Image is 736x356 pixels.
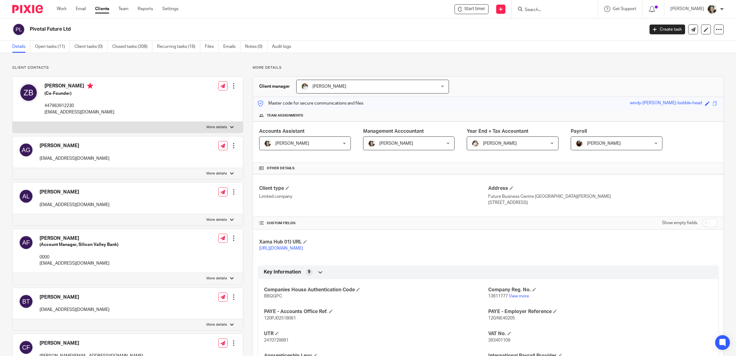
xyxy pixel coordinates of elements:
img: svg%3E [12,23,25,36]
h2: Pivotal Future Ltd [30,26,518,33]
img: svg%3E [19,143,33,157]
h4: UTR [264,331,488,337]
a: Settings [162,6,178,12]
h5: (Co-Founder) [44,90,114,97]
span: [PERSON_NAME] [587,141,621,146]
h4: [PERSON_NAME] [40,235,118,242]
span: Start timer [464,6,485,12]
div: windy-[PERSON_NAME]-bobble-head [630,100,702,107]
h4: CUSTOM FIELDS [259,221,488,226]
a: Work [57,6,67,12]
p: Client contacts [12,65,243,70]
img: barbara-raine-.jpg [707,4,717,14]
img: svg%3E [19,189,33,204]
p: [EMAIL_ADDRESS][DOMAIN_NAME] [40,260,118,266]
span: 2470729891 [264,338,289,343]
a: View more [509,294,529,298]
a: Clients [95,6,109,12]
a: Details [12,41,30,53]
p: Limited company [259,193,488,200]
a: Emails [223,41,240,53]
p: More details [206,171,227,176]
p: 0000 [40,254,118,260]
a: Team [118,6,128,12]
h4: PAYE - Employer Reference [488,308,712,315]
a: Create task [650,25,685,34]
a: Closed tasks (308) [112,41,152,53]
a: Open tasks (11) [35,41,70,53]
p: More details [206,217,227,222]
h4: Companies House Authentication Code [264,287,488,293]
h4: [PERSON_NAME] [40,189,109,195]
a: Audit logs [272,41,296,53]
span: Get Support [613,7,636,11]
h4: [PERSON_NAME] [40,143,109,149]
span: [PERSON_NAME] [379,141,413,146]
img: svg%3E [19,83,38,102]
p: More details [253,65,724,70]
p: Master code for secure communications and files [258,100,363,106]
img: Kayleigh%20Henson.jpeg [472,140,479,147]
img: barbara-raine-.jpg [264,140,271,147]
p: 447963912230 [44,103,114,109]
a: Recurring tasks (16) [157,41,200,53]
a: Notes (0) [245,41,267,53]
a: Files [205,41,219,53]
img: svg%3E [19,340,33,355]
h4: [PERSON_NAME] [44,83,114,90]
p: [EMAIL_ADDRESS][DOMAIN_NAME] [44,109,114,115]
a: Reports [138,6,153,12]
p: [PERSON_NAME] [670,6,704,12]
span: Accounts Assistant [259,129,305,134]
h3: Client manager [259,83,290,90]
span: Payroll [571,129,587,134]
span: 120/NE40205 [488,316,515,320]
p: More details [206,322,227,327]
label: Show empty fields [662,220,697,226]
h4: VAT No. [488,331,712,337]
p: More details [206,276,227,281]
img: svg%3E [19,235,33,250]
img: svg%3E [19,294,33,309]
span: 13611777 [488,294,508,298]
span: [PERSON_NAME] [312,84,346,89]
p: Future Business Centre [GEOGRAPHIC_DATA][PERSON_NAME] [488,193,717,200]
p: [EMAIL_ADDRESS][DOMAIN_NAME] [40,307,109,313]
a: [URL][DOMAIN_NAME] [259,246,303,251]
h4: [PERSON_NAME] [40,294,109,300]
h4: Company Reg. No. [488,287,712,293]
p: More details [206,125,227,130]
a: Email [76,6,86,12]
span: [PERSON_NAME] [483,141,517,146]
p: [STREET_ADDRESS] [488,200,717,206]
img: Pixie [12,5,43,13]
h4: Xama Hub 01) URL [259,239,488,245]
span: 120PJ02518061 [264,316,296,320]
h4: PAYE - Accounts Office Ref. [264,308,488,315]
input: Search [524,7,579,13]
span: BBQQPC [264,294,282,298]
img: sarah-royle.jpg [301,83,309,90]
div: Pivotal Future Ltd [454,4,489,14]
h5: (Account Manager, Silicon Valley Bank) [40,242,118,248]
p: [EMAIL_ADDRESS][DOMAIN_NAME] [40,202,109,208]
span: Key Information [264,269,301,275]
i: Primary [87,83,93,89]
span: Team assignments [267,113,303,118]
span: Other details [267,166,295,171]
a: Client tasks (0) [75,41,108,53]
span: [PERSON_NAME] [275,141,309,146]
h4: Address [488,185,717,192]
img: barbara-raine-.jpg [368,140,375,147]
span: Management Acccountant [363,129,424,134]
h4: Client type [259,185,488,192]
img: MaxAcc_Sep21_ElliDeanPhoto_030.jpg [576,140,583,147]
h4: [PERSON_NAME] [40,340,143,346]
p: [EMAIL_ADDRESS][DOMAIN_NAME] [40,155,109,162]
span: 9 [308,269,310,275]
span: 393401109 [488,338,510,343]
span: Year End + Tax Accountant [467,129,528,134]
